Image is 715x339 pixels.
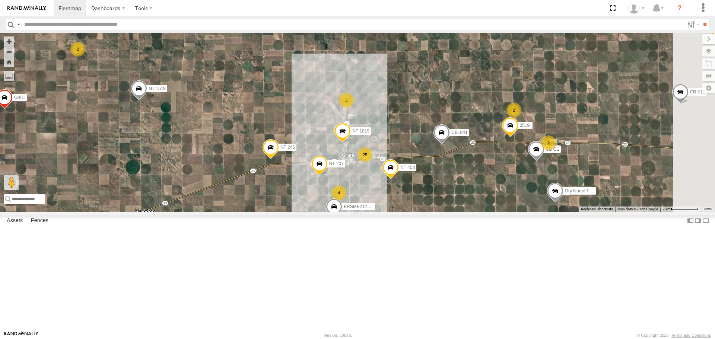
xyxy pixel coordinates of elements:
[329,161,344,167] span: NT 207
[690,89,705,95] span: CB E19
[674,2,686,14] i: ?
[3,216,26,226] label: Assets
[684,19,700,30] label: Search Filter Options
[541,135,556,150] div: 2
[4,332,38,339] a: Visit our Website
[339,93,354,108] div: 3
[637,333,711,338] div: © Copyright 2025 -
[617,207,658,211] span: Map data ©2025 Google
[702,83,715,93] label: Map Settings
[70,42,85,57] div: 2
[331,185,346,200] div: 4
[27,216,52,226] label: Fences
[4,71,14,81] label: Measure
[581,207,613,212] button: Keyboard shortcuts
[546,147,559,152] span: CB G1
[149,86,166,92] span: NT 1518
[451,130,467,135] span: CB1841
[694,215,702,226] label: Dock Summary Table to the Right
[7,6,46,11] img: rand-logo.svg
[660,207,700,212] button: Map Scale: 2 km per 69 pixels
[280,145,295,150] span: NT 246
[400,165,415,170] span: NT 403
[4,57,14,67] button: Zoom Home
[14,95,25,100] span: CB61
[506,103,521,118] div: 2
[344,204,394,209] span: BRSME21213419025721
[4,175,19,190] button: Drag Pegman onto the map to open Street View
[352,129,369,134] span: NT 1819
[520,123,530,128] span: 0519
[671,333,711,338] a: Terms and Conditions
[565,189,599,194] span: Dry Nurse Trailer
[324,333,352,338] div: Version: 308.01
[704,207,712,210] a: Terms (opens in new tab)
[4,36,14,47] button: Zoom in
[4,47,14,57] button: Zoom out
[16,19,22,30] label: Search Query
[662,207,671,211] span: 2 km
[687,215,694,226] label: Dock Summary Table to the Left
[626,3,647,14] div: Cary Cook
[357,147,372,162] div: 25
[702,215,709,226] label: Hide Summary Table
